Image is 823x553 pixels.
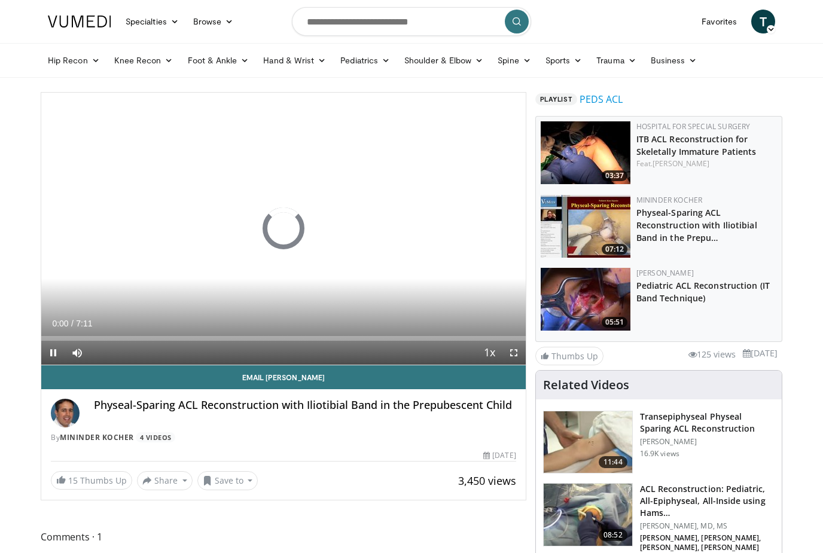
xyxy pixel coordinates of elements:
a: 11:44 Transepiphyseal Physeal Sparing ACL Reconstruction [PERSON_NAME] 16.9K views [543,411,775,474]
div: [DATE] [483,450,516,461]
span: 0:00 [52,319,68,328]
div: Feat. [636,158,777,169]
h3: Transepiphyseal Physeal Sparing ACL Reconstruction [640,411,775,435]
a: [PERSON_NAME] [636,268,694,278]
a: Spine [490,48,538,72]
p: [PERSON_NAME] [640,437,775,447]
a: Knee Recon [107,48,181,72]
a: T [751,10,775,33]
a: Hand & Wrist [256,48,333,72]
a: 07:12 [541,195,630,258]
p: 16.9K views [640,449,679,459]
span: 7:11 [76,319,92,328]
p: [PERSON_NAME], [PERSON_NAME], [PERSON_NAME], [PERSON_NAME] [640,533,775,552]
span: 07:12 [602,244,627,255]
li: 125 views [688,348,736,361]
a: Shoulder & Elbow [397,48,490,72]
span: 11:44 [599,456,627,468]
a: ITB ACL Reconstruction for Skeletally Immature Patients [636,133,757,157]
span: 3,450 views [458,473,516,488]
a: Mininder Kocher [636,195,703,205]
a: Pediatrics [333,48,397,72]
h4: Related Videos [543,378,629,392]
a: Hip Recon [41,48,107,72]
span: Comments 1 [41,529,526,545]
img: Avatar [51,399,80,427]
span: Playlist [535,93,577,105]
a: 05:51 [541,268,630,331]
p: [PERSON_NAME], MD, MS [640,521,775,531]
a: Favorites [694,10,744,33]
img: VuMedi Logo [48,16,111,28]
img: 5ab0bb95-553c-4104-8648-5efffd6601dc.150x105_q85_crop-smart_upscale.jpg [541,195,630,258]
a: 03:37 [541,121,630,184]
button: Fullscreen [502,341,526,365]
button: Pause [41,341,65,365]
button: Mute [65,341,89,365]
video-js: Video Player [41,93,526,365]
div: By [51,432,516,443]
a: Thumbs Up [535,347,603,365]
a: Specialties [118,10,186,33]
input: Search topics, interventions [292,7,531,36]
a: Mininder Kocher [60,432,134,442]
span: / [71,319,74,328]
a: Business [644,48,705,72]
a: 15 Thumbs Up [51,471,132,490]
a: PEDS ACL [580,92,623,106]
a: Hospital for Special Surgery [636,121,751,132]
button: Share [137,471,193,490]
a: Sports [538,48,590,72]
div: Progress Bar [41,336,526,341]
a: Browse [186,10,241,33]
span: 03:37 [602,170,627,181]
h4: Physeal-Sparing ACL Reconstruction with Iliotibial Band in the Prepubescent Child [94,399,516,412]
img: 273358_0000_1.png.150x105_q85_crop-smart_upscale.jpg [544,411,632,473]
a: 4 Videos [136,432,175,442]
h3: ACL Reconstruction: Pediatric, All-Epiphyseal, All-Inside using Hams… [640,483,775,519]
button: Save to [197,471,258,490]
a: Physeal-Sparing ACL Reconstruction with Iliotibial Band in the Prepu… [636,207,757,243]
button: Playback Rate [478,341,502,365]
a: Email [PERSON_NAME] [41,365,526,389]
a: Pediatric ACL Reconstruction (IT Band Technique) [636,280,770,304]
span: 05:51 [602,317,627,328]
span: 08:52 [599,529,627,541]
a: Foot & Ankle [181,48,257,72]
a: [PERSON_NAME] [653,158,709,169]
a: Trauma [589,48,644,72]
li: [DATE] [743,347,778,360]
span: 15 [68,475,78,486]
img: XzOTlMlQSGUnbGTX5hMDoxOjBrOw-uIx_9.150x105_q85_crop-smart_upscale.jpg [541,268,630,331]
img: ps_17TxehjF1-RaX5hMDoxOmdtO6xlQD_1.150x105_q85_crop-smart_upscale.jpg [541,121,630,184]
img: 322778_0000_1.png.150x105_q85_crop-smart_upscale.jpg [544,484,632,546]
